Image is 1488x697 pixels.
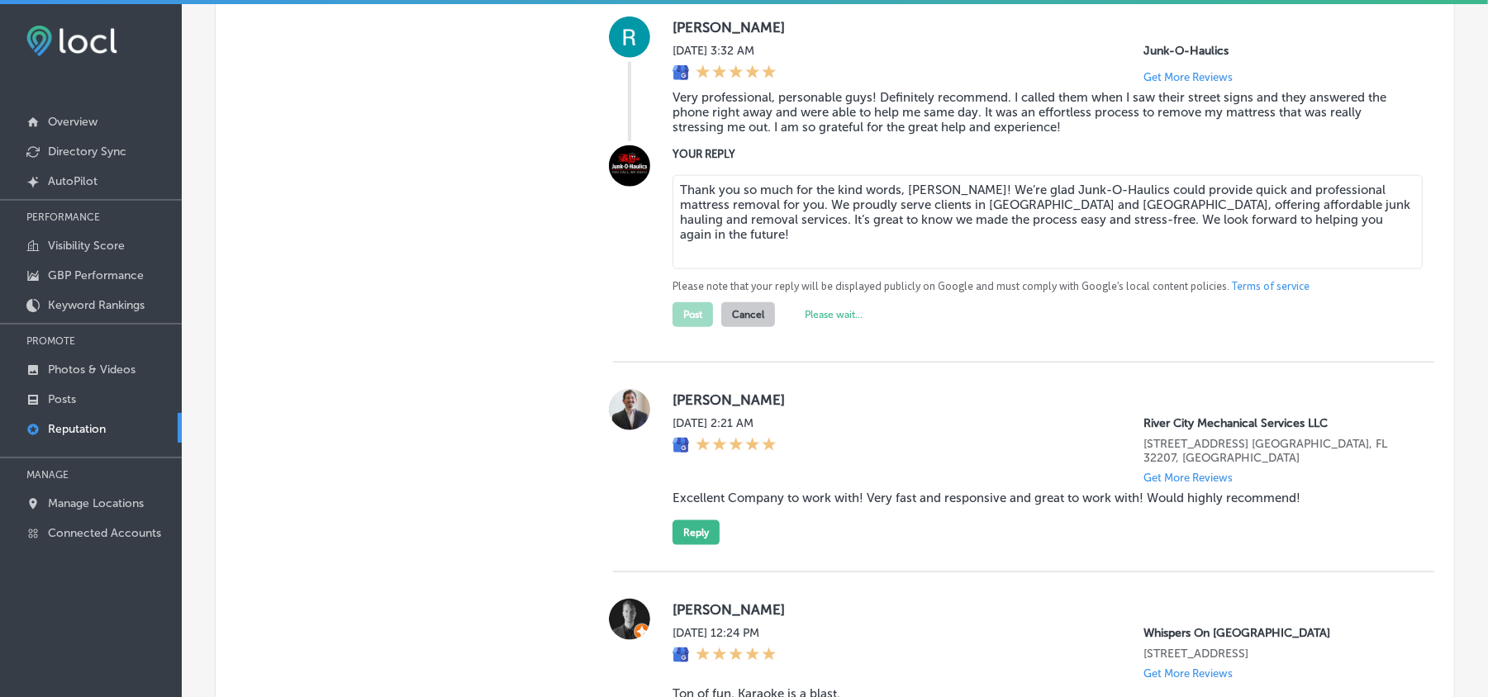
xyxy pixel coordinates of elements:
p: Overview [48,115,97,129]
label: [PERSON_NAME] [673,19,1408,36]
label: [DATE] 3:32 AM [673,44,777,58]
p: Get More Reviews [1143,667,1233,680]
label: YOUR REPLY [673,148,1408,160]
button: Post [673,302,713,327]
div: 5 Stars [696,647,777,665]
p: Manage Locations [48,496,144,510]
textarea: Thank you so much for the kind words, [PERSON_NAME]! We’re glad Junk-O-Haulics could provide quic... [673,175,1423,269]
label: Please wait... [805,309,863,320]
p: 2553 Powers Ave. [1143,437,1408,465]
p: Get More Reviews [1143,472,1233,484]
p: Reputation [48,422,106,436]
p: River City Mechanical Services LLC [1143,416,1408,430]
label: [PERSON_NAME] [673,391,1408,408]
div: 5 Stars [696,64,777,83]
a: Terms of service [1232,279,1310,294]
p: Photos & Videos [48,363,135,377]
p: Connected Accounts [48,526,161,540]
p: Directory Sync [48,145,126,159]
button: Reply [673,520,720,545]
p: Junk-O-Haulics [1143,44,1408,58]
blockquote: Very professional, personable guys! Definitely recommend. I called them when I saw their street s... [673,90,1408,135]
p: GBP Performance [48,268,144,282]
blockquote: Excellent Company to work with! Very fast and responsive and great to work with! Would highly rec... [673,491,1408,505]
div: 5 Stars [696,437,777,455]
p: Whispers On Havana [1143,626,1408,640]
p: AutoPilot [48,174,97,188]
img: Image [609,145,650,187]
button: Cancel [721,302,775,327]
img: fda3e92497d09a02dc62c9cd864e3231.png [26,26,117,56]
p: Posts [48,392,76,406]
p: Visibility Score [48,239,125,253]
p: Keyword Rankings [48,298,145,312]
p: Get More Reviews [1143,71,1233,83]
label: [PERSON_NAME] [673,601,1408,618]
label: [DATE] 2:21 AM [673,416,777,430]
p: Please note that your reply will be displayed publicly on Google and must comply with Google's lo... [673,279,1408,294]
p: 1535 South Havana Street a [1143,647,1408,661]
label: [DATE] 12:24 PM [673,626,777,640]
